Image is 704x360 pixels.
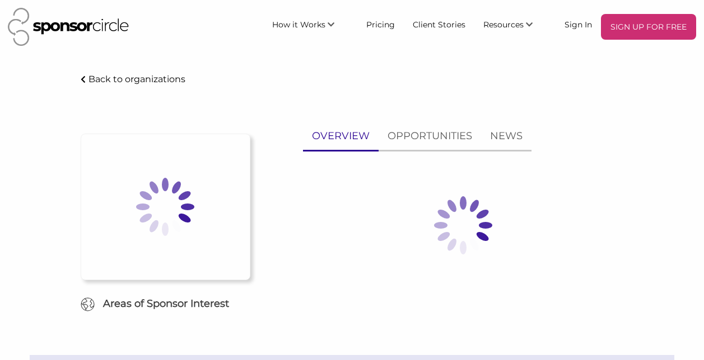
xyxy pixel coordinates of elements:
a: Sign In [556,14,601,34]
a: Client Stories [404,14,474,34]
img: Loading spinner [407,169,519,281]
p: SIGN UP FOR FREE [605,18,692,35]
li: How it Works [263,14,357,40]
p: OPPORTUNITIES [388,128,472,144]
span: How it Works [272,20,325,30]
li: Resources [474,14,556,40]
img: Loading spinner [109,151,221,263]
a: Pricing [357,14,404,34]
p: OVERVIEW [312,128,370,144]
h6: Areas of Sponsor Interest [72,297,259,311]
p: NEWS [490,128,523,144]
p: Back to organizations [88,74,185,84]
img: Sponsor Circle Logo [8,8,129,46]
img: Globe Icon [81,297,95,312]
span: Resources [483,20,524,30]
